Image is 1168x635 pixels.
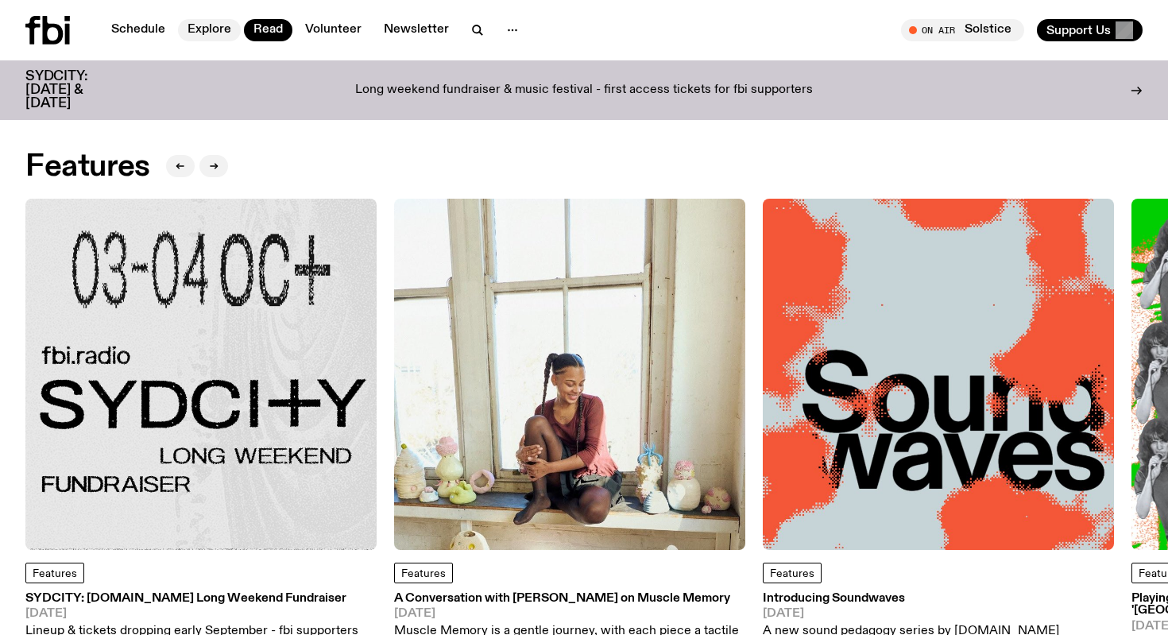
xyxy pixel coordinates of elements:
a: Explore [178,19,241,41]
img: Black text on gray background. Reading top to bottom: 03-04 OCT. fbi.radio SYDCITY LONG WEEKEND F... [25,199,377,550]
a: Newsletter [374,19,458,41]
a: Schedule [102,19,175,41]
img: The text Sound waves, with one word stacked upon another, in black text on a bluish-gray backgrou... [763,199,1114,550]
h3: A Conversation with [PERSON_NAME] on Muscle Memory [394,593,745,605]
span: Features [770,568,814,579]
span: Features [401,568,446,579]
span: [DATE] [394,608,745,620]
span: Support Us [1046,23,1111,37]
h3: SYDCITY: [DOMAIN_NAME] Long Weekend Fundraiser [25,593,377,605]
h3: SYDCITY: [DATE] & [DATE] [25,70,127,110]
a: Features [25,563,84,583]
button: On AirSolstice [901,19,1024,41]
span: [DATE] [763,608,1059,620]
a: Features [763,563,822,583]
span: Features [33,568,77,579]
span: [DATE] [25,608,377,620]
h3: Introducing Soundwaves [763,593,1059,605]
a: Volunteer [296,19,371,41]
a: Read [244,19,292,41]
button: Support Us [1037,19,1143,41]
p: Long weekend fundraiser & music festival - first access tickets for fbi supporters [355,83,813,98]
a: Features [394,563,453,583]
h2: Features [25,153,150,181]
